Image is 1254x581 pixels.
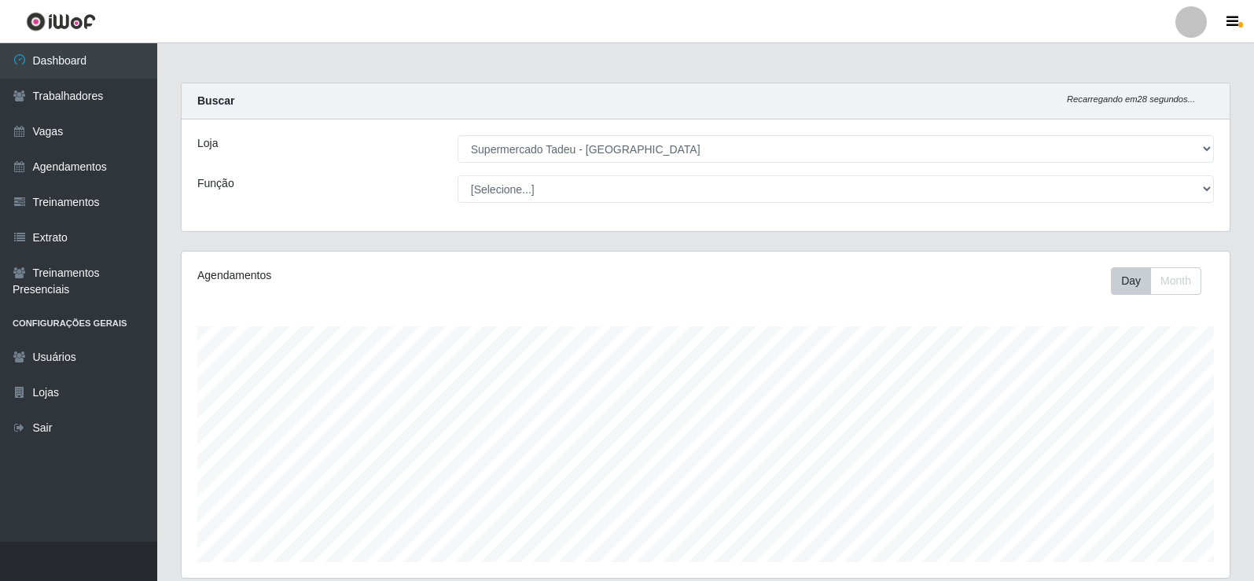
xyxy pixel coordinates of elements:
[1111,267,1151,295] button: Day
[197,267,607,284] div: Agendamentos
[26,12,96,31] img: CoreUI Logo
[1111,267,1214,295] div: Toolbar with button groups
[1150,267,1201,295] button: Month
[1067,94,1195,104] i: Recarregando em 28 segundos...
[197,135,218,152] label: Loja
[197,175,234,192] label: Função
[1111,267,1201,295] div: First group
[197,94,234,107] strong: Buscar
